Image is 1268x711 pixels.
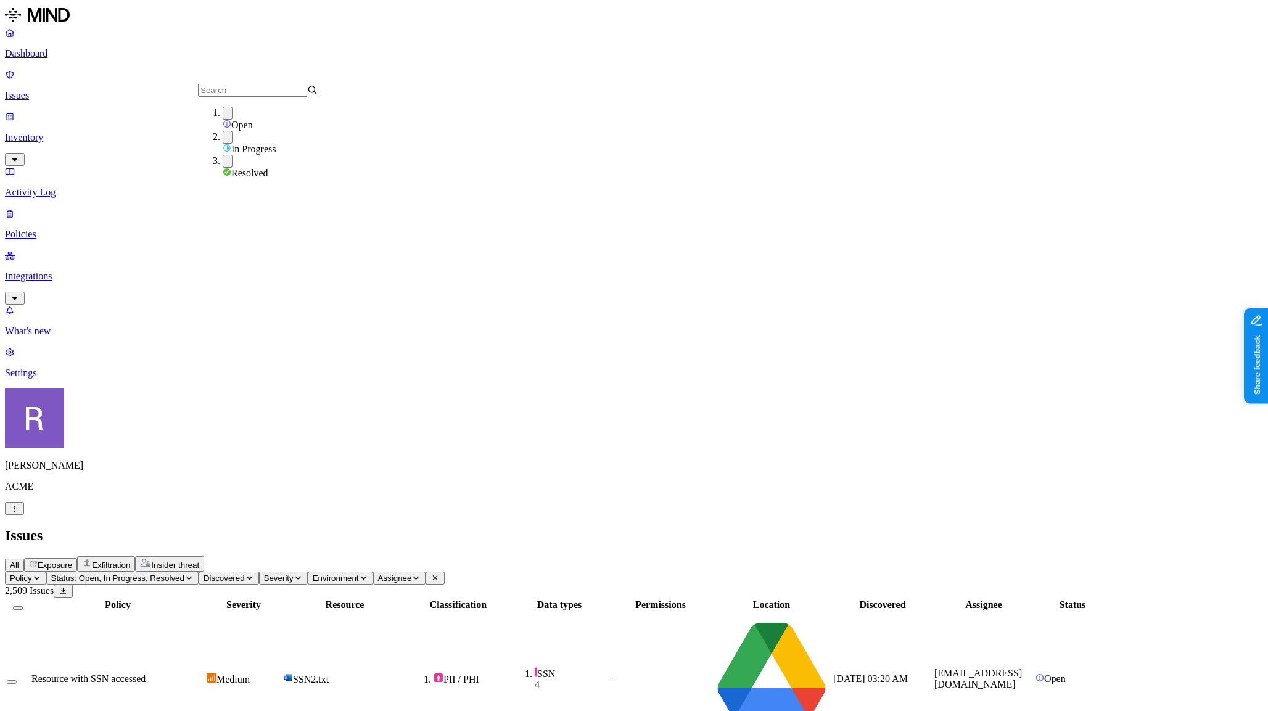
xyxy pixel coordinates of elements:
span: All [10,561,19,570]
div: Data types [510,599,609,610]
div: Severity [207,599,281,610]
span: [DATE] 03:20 AM [833,673,908,684]
div: Status [1035,599,1109,610]
img: severity-medium.svg [207,673,216,683]
span: Open [1044,673,1066,684]
span: Discovered [204,573,245,583]
h2: Issues [5,527,1263,544]
img: status-open.svg [223,120,231,128]
a: Settings [5,347,1263,379]
span: Assignee [378,573,412,583]
a: Policies [5,208,1263,240]
span: – [611,673,616,684]
img: pii-line.svg [535,667,537,677]
button: Select all [13,606,23,610]
span: SSN2.txt [293,674,329,684]
p: What's new [5,326,1263,337]
div: 4 [535,680,609,691]
a: Integrations [5,250,1263,303]
p: Activity Log [5,187,1263,198]
p: Dashboard [5,48,1263,59]
a: Activity Log [5,166,1263,198]
p: Integrations [5,271,1263,282]
span: Insider threat [151,561,199,570]
span: Resolved [231,168,268,178]
span: [EMAIL_ADDRESS][DOMAIN_NAME] [934,668,1022,689]
div: Resource [283,599,406,610]
a: Dashboard [5,27,1263,59]
p: Policies [5,229,1263,240]
span: In Progress [231,144,276,154]
div: Assignee [934,599,1033,610]
p: Inventory [5,132,1263,143]
img: MIND [5,5,70,25]
button: Select row [7,680,17,684]
span: 2,509 Issues [5,585,54,596]
a: What's new [5,305,1263,337]
img: microsoft-word.svg [283,673,293,683]
p: Issues [5,90,1263,101]
span: Resource with SSN accessed [31,673,146,684]
a: Issues [5,69,1263,101]
img: status-in-progress.svg [223,144,231,152]
div: SSN [535,667,609,680]
input: Search [198,84,307,97]
img: status-open.svg [1035,673,1044,682]
div: Classification [409,599,508,610]
img: pii.svg [434,673,443,683]
div: Location [712,599,831,610]
span: Severity [264,573,294,583]
span: Policy [10,573,32,583]
span: Open [231,120,253,130]
div: PII / PHI [434,673,508,685]
div: Policy [31,599,204,610]
img: status-resolved.svg [223,168,231,176]
img: Rich Thompson [5,388,64,448]
div: Discovered [833,599,932,610]
span: Exposure [38,561,72,570]
span: Status: Open, In Progress, Resolved [51,573,184,583]
a: MIND [5,5,1263,27]
span: Medium [216,674,250,684]
span: Environment [313,573,359,583]
div: Permissions [611,599,710,610]
p: Settings [5,368,1263,379]
p: ACME [5,481,1263,492]
span: Exfiltration [92,561,130,570]
a: Inventory [5,111,1263,164]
